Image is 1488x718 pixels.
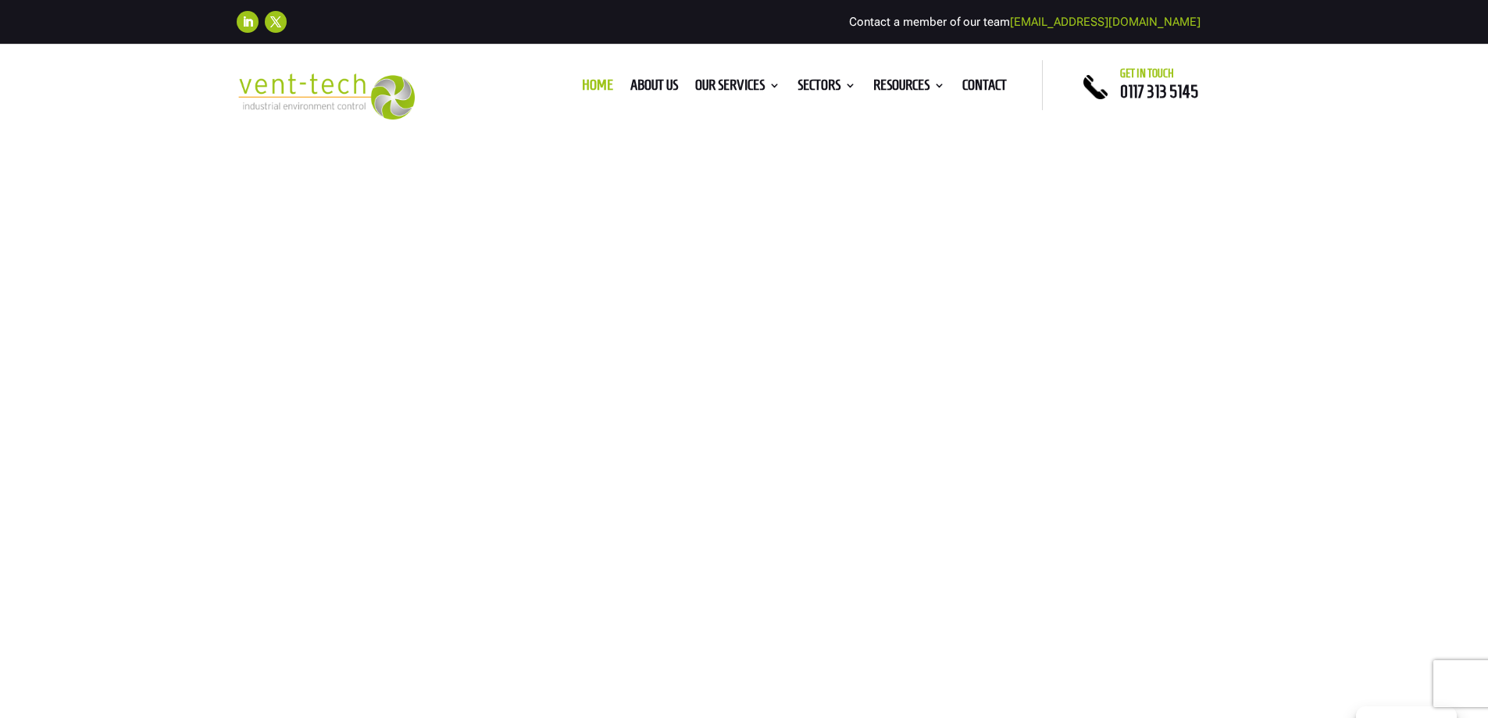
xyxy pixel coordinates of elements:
[798,80,856,97] a: Sectors
[962,80,1007,97] a: Contact
[849,15,1201,29] span: Contact a member of our team
[1120,67,1174,80] span: Get in touch
[582,80,613,97] a: Home
[237,73,416,120] img: 2023-09-27T08_35_16.549ZVENT-TECH---Clear-background
[873,80,945,97] a: Resources
[630,80,678,97] a: About us
[1010,15,1201,29] a: [EMAIL_ADDRESS][DOMAIN_NAME]
[695,80,780,97] a: Our Services
[237,11,259,33] a: Follow on LinkedIn
[265,11,287,33] a: Follow on X
[1120,82,1198,101] a: 0117 313 5145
